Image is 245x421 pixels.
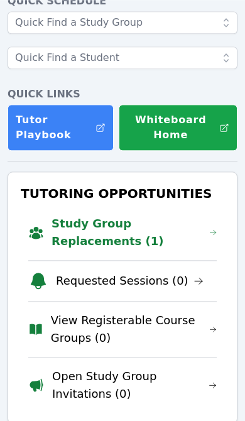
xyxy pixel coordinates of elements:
input: Quick Find a Student [8,46,237,69]
h3: Tutoring Opportunities [18,182,227,205]
a: View Registerable Course Groups (0) [51,312,217,347]
a: Study Group Replacements (1) [52,215,217,250]
input: Quick Find a Study Group [8,11,237,34]
a: Tutor Playbook [8,104,114,151]
a: Open Study Group Invitations (0) [52,368,217,403]
a: Requested Sessions (0) [56,272,204,290]
h4: Quick Links [8,87,237,102]
button: Whiteboard Home [119,104,237,151]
